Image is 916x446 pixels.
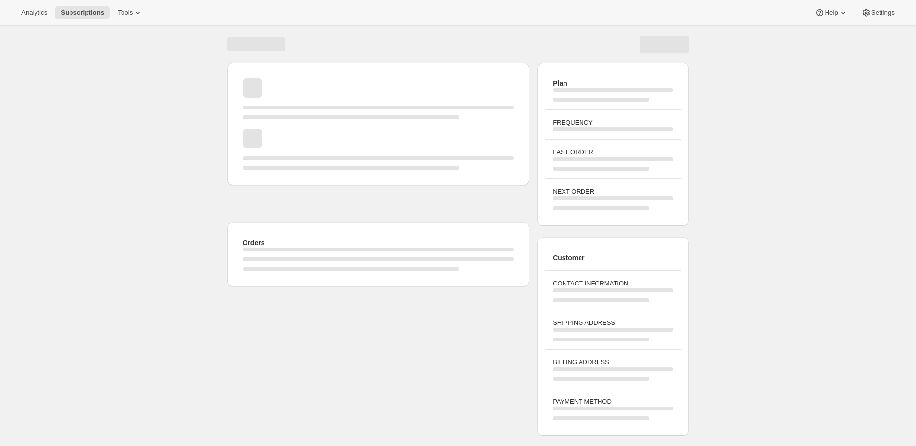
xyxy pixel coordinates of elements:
button: Analytics [16,6,53,19]
span: Tools [118,9,133,17]
h3: NEXT ORDER [553,187,673,196]
div: Page loading [215,26,701,440]
h3: PAYMENT METHOD [553,397,673,407]
h3: LAST ORDER [553,147,673,157]
span: Help [825,9,838,17]
h3: FREQUENCY [553,118,673,127]
h2: Customer [553,253,673,263]
button: Tools [112,6,148,19]
button: Help [809,6,853,19]
h2: Orders [243,238,514,248]
button: Settings [856,6,900,19]
span: Subscriptions [61,9,104,17]
button: Subscriptions [55,6,110,19]
h2: Plan [553,78,673,88]
h3: CONTACT INFORMATION [553,279,673,288]
span: Analytics [21,9,47,17]
h3: BILLING ADDRESS [553,357,673,367]
h3: SHIPPING ADDRESS [553,318,673,328]
span: Settings [871,9,895,17]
